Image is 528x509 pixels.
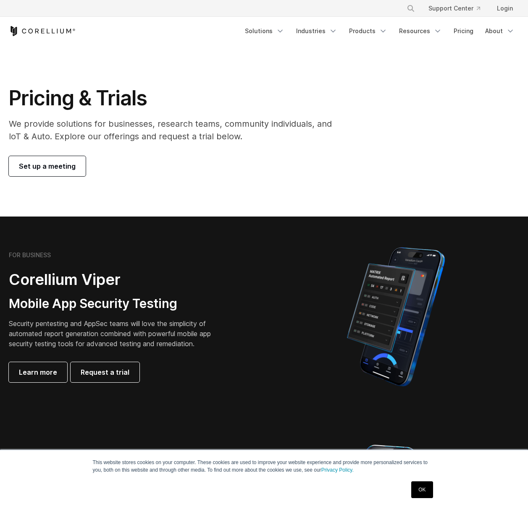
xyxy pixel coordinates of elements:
[9,117,344,143] p: We provide solutions for businesses, research teams, community individuals, and IoT & Auto. Explo...
[19,161,76,171] span: Set up a meeting
[93,459,436,474] p: This website stores cookies on your computer. These cookies are used to improve your website expe...
[71,362,139,382] a: Request a trial
[9,26,76,36] a: Corellium Home
[321,467,354,473] a: Privacy Policy.
[9,86,344,111] h1: Pricing & Trials
[394,23,447,39] a: Resources
[9,318,224,349] p: Security pentesting and AppSec teams will love the simplicity of automated report generation comb...
[291,23,342,39] a: Industries
[9,156,86,176] a: Set up a meeting
[411,481,433,498] a: OK
[9,362,67,382] a: Learn more
[9,251,51,259] h6: FOR BUSINESS
[422,1,487,16] a: Support Center
[333,243,459,390] img: Corellium MATRIX automated report on iPhone showing app vulnerability test results across securit...
[403,1,418,16] button: Search
[240,23,289,39] a: Solutions
[81,367,129,377] span: Request a trial
[449,23,478,39] a: Pricing
[397,1,520,16] div: Navigation Menu
[480,23,520,39] a: About
[9,296,224,312] h3: Mobile App Security Testing
[344,23,392,39] a: Products
[9,270,224,289] h2: Corellium Viper
[19,367,57,377] span: Learn more
[240,23,520,39] div: Navigation Menu
[490,1,520,16] a: Login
